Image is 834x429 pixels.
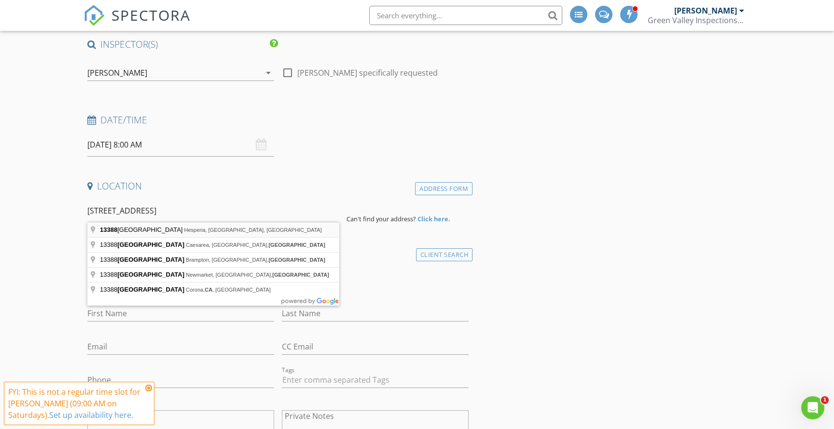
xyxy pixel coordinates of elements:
span: Can't find your address? [347,214,416,223]
span: 13388 [100,271,186,278]
span: [GEOGRAPHIC_DATA] [117,241,184,248]
a: Set up availability here. [49,410,133,420]
h4: INSPECTOR(S) [87,38,278,51]
span: 13388 [100,256,186,263]
label: [PERSON_NAME] specifically requested [297,68,438,78]
h4: Date/Time [87,114,469,126]
iframe: Intercom live chat [801,396,824,419]
div: Address Form [415,182,473,195]
i: arrow_drop_down [263,67,274,79]
div: [PERSON_NAME] [674,6,737,15]
strong: Click here. [417,214,450,223]
h4: Location [87,180,469,192]
span: Hesperia, [GEOGRAPHIC_DATA], [GEOGRAPHIC_DATA] [184,227,321,233]
span: CA [205,287,212,293]
span: [GEOGRAPHIC_DATA] [100,226,184,233]
span: 13388 [100,226,117,233]
span: Corona, , [GEOGRAPHIC_DATA] [186,287,271,293]
a: SPECTORA [83,13,191,33]
div: FYI: This is not a regular time slot for [PERSON_NAME] (09:00 AM on Saturdays). [8,386,142,421]
span: [GEOGRAPHIC_DATA] [268,242,325,248]
span: Caesarea, [GEOGRAPHIC_DATA], [186,242,325,248]
div: Green Valley Inspections inc [648,15,744,25]
input: Address Search [87,199,339,223]
span: 13388 [100,241,186,248]
span: [GEOGRAPHIC_DATA] [272,272,329,278]
span: [GEOGRAPHIC_DATA] [117,286,184,293]
span: [GEOGRAPHIC_DATA] [117,271,184,278]
div: [PERSON_NAME] [87,68,147,77]
span: Newmarket, [GEOGRAPHIC_DATA], [186,272,329,278]
span: SPECTORA [111,5,191,25]
input: Select date [87,133,274,157]
div: Client Search [416,248,473,261]
span: 1 [821,396,829,404]
input: Search everything... [369,6,562,25]
img: The Best Home Inspection Software - Spectora [83,5,105,26]
span: Brampton, [GEOGRAPHIC_DATA], [186,257,325,263]
span: [GEOGRAPHIC_DATA] [117,256,184,263]
span: 13388 [100,286,186,293]
span: [GEOGRAPHIC_DATA] [268,257,325,263]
